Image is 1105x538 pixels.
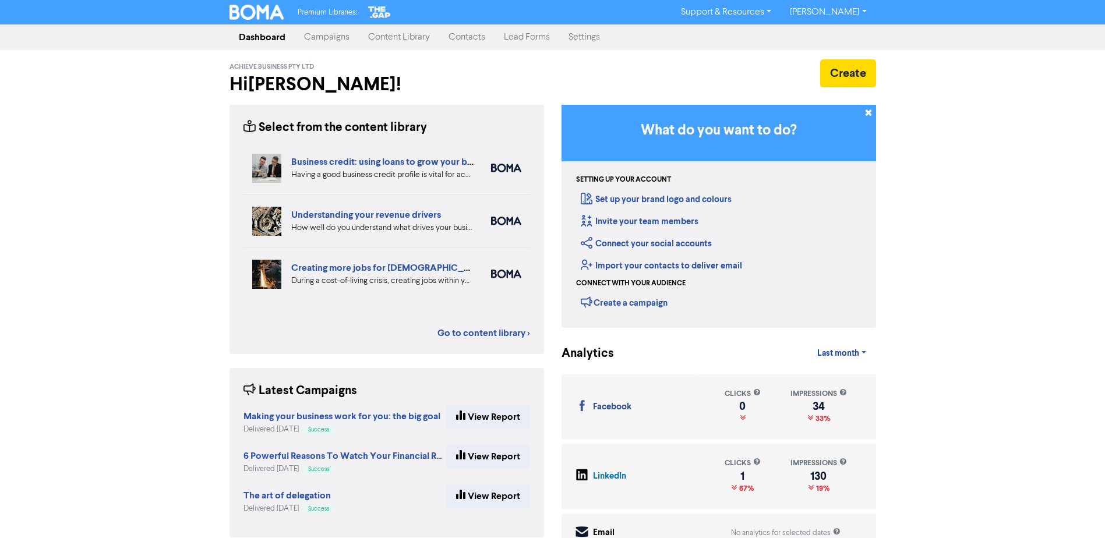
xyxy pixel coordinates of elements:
div: 130 [790,472,847,481]
img: boma_accounting [491,217,521,225]
a: Making your business work for you: the big goal [243,412,440,422]
a: Go to content library > [437,326,530,340]
a: 6 Powerful Reasons To Watch Your Financial Reports [243,452,464,461]
a: Invite your team members [581,216,698,227]
span: 19% [814,484,829,493]
a: Dashboard [230,26,295,49]
a: View Report [446,444,530,469]
a: Import your contacts to deliver email [581,260,742,271]
img: The Gap [366,5,392,20]
h2: Hi [PERSON_NAME] ! [230,73,544,95]
div: During a cost-of-living crisis, creating jobs within your local community is one of the most impo... [291,275,474,287]
a: View Report [446,405,530,429]
div: Delivered [DATE] [243,503,334,514]
div: Create a campaign [581,293,668,311]
div: impressions [790,458,847,469]
h3: What do you want to do? [579,122,859,139]
img: boma [491,164,521,172]
div: How well do you understand what drives your business revenue? We can help you review your numbers... [291,222,474,234]
a: The art of delegation [243,491,331,501]
div: Latest Campaigns [243,382,357,400]
img: BOMA Logo [230,5,284,20]
a: Understanding your revenue drivers [291,209,441,221]
div: Facebook [593,401,631,414]
div: 0 [725,402,761,411]
div: 1 [725,472,761,481]
strong: Making your business work for you: the big goal [243,410,440,422]
a: Set up your brand logo and colours [581,194,732,205]
span: 33% [813,414,830,423]
strong: 6 Powerful Reasons To Watch Your Financial Reports [243,450,464,462]
span: 67% [737,484,754,493]
div: Delivered [DATE] [243,463,446,475]
a: Connect your social accounts [581,238,712,249]
div: clicks [725,458,761,469]
a: Support & Resources [672,3,781,22]
div: clicks [725,388,761,399]
button: Create [820,59,876,87]
div: impressions [790,388,847,399]
a: Settings [559,26,609,49]
span: Premium Libraries: [298,9,357,16]
iframe: Chat Widget [959,412,1105,538]
a: Last month [808,342,875,365]
a: Lead Forms [495,26,559,49]
div: Connect with your audience [576,278,686,289]
a: Contacts [439,26,495,49]
a: View Report [446,484,530,508]
a: Creating more jobs for [DEMOGRAPHIC_DATA] workers [291,262,530,274]
div: Delivered [DATE] [243,424,440,435]
div: Analytics [562,345,599,363]
span: Achieve Business Pty Ltd [230,63,314,71]
a: Campaigns [295,26,359,49]
strong: The art of delegation [243,490,331,501]
a: Business credit: using loans to grow your business [291,156,497,168]
span: Success [308,466,329,472]
div: LinkedIn [593,470,626,483]
div: 34 [790,402,847,411]
a: [PERSON_NAME] [781,3,875,22]
div: Getting Started in BOMA [562,105,876,328]
span: Success [308,427,329,433]
div: Having a good business credit profile is vital for accessing routes to funding. We look at six di... [291,169,474,181]
div: Setting up your account [576,175,671,185]
span: Success [308,506,329,512]
div: Select from the content library [243,119,427,137]
a: Content Library [359,26,439,49]
img: boma [491,270,521,278]
span: Last month [817,348,859,359]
